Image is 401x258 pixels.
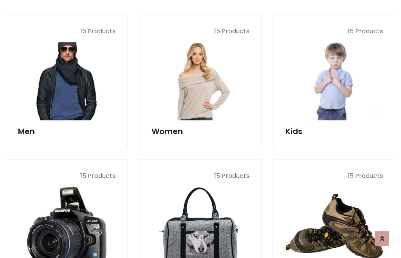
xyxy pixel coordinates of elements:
[18,127,116,136] h5: Men
[18,171,116,181] p: 15 Products
[152,127,249,136] h5: Women
[18,27,116,36] p: 15 Products
[285,27,383,36] p: 15 Products
[152,27,249,36] p: 15 Products
[285,171,383,181] p: 15 Products
[285,127,383,136] h5: Kids
[152,171,249,181] p: 15 Products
